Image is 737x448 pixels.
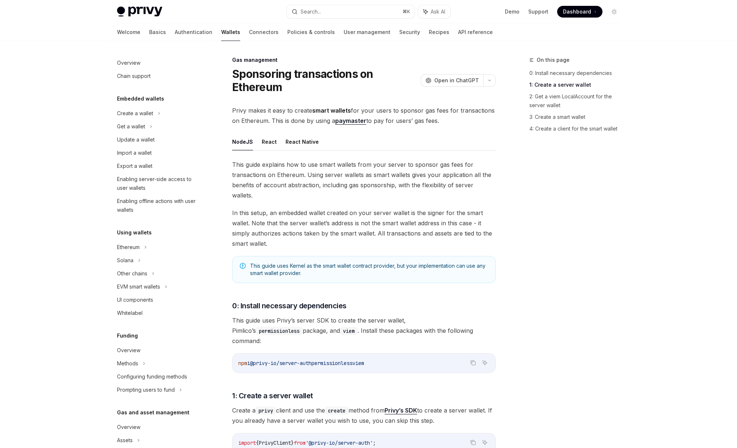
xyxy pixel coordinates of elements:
[111,370,205,383] a: Configuring funding methods
[399,23,420,41] a: Security
[117,423,140,432] div: Overview
[117,309,143,317] div: Whitelabel
[111,146,205,159] a: Import a wallet
[111,56,205,69] a: Overview
[111,133,205,146] a: Update a wallet
[232,315,496,346] span: This guide uses Privy’s server SDK to create the server wallet, Pimlico’s package, and . Install ...
[117,372,187,381] div: Configuring funding methods
[537,56,570,64] span: On this page
[117,23,140,41] a: Welcome
[402,9,410,15] span: ⌘ K
[111,195,205,217] a: Enabling offline actions with user wallets
[294,440,306,446] span: from
[117,175,200,192] div: Enabling server-side access to user wallets
[468,358,478,368] button: Copy the contents from the code block
[247,360,250,366] span: i
[431,8,445,15] span: Ask AI
[117,331,138,340] h5: Funding
[529,123,626,135] a: 4: Create a client for the smart wallet
[117,7,162,17] img: light logo
[286,133,319,150] button: React Native
[249,23,279,41] a: Connectors
[117,228,152,237] h5: Using wallets
[111,421,205,434] a: Overview
[111,173,205,195] a: Enabling server-side access to user wallets
[111,69,205,83] a: Chain support
[563,8,591,15] span: Dashboard
[250,262,488,277] span: This guide uses Kernel as the smart wallet contract provider, but your implementation can use any...
[117,243,140,252] div: Ethereum
[232,133,253,150] button: NodeJS
[256,327,303,335] code: permissionless
[238,360,247,366] span: npm
[175,23,212,41] a: Authentication
[232,56,496,64] div: Gas management
[335,117,366,125] a: paymaster
[117,346,140,355] div: Overview
[111,159,205,173] a: Export a wallet
[421,74,483,87] button: Open in ChatGPT
[608,6,620,18] button: Toggle dark mode
[240,263,246,269] svg: Note
[256,407,276,415] code: privy
[262,133,277,150] button: React
[117,109,153,118] div: Create a wallet
[117,359,138,368] div: Methods
[117,122,145,131] div: Get a wallet
[232,391,313,401] span: 1: Create a server wallet
[117,282,160,291] div: EVM smart wallets
[291,440,294,446] span: }
[117,148,152,157] div: Import a wallet
[117,94,164,103] h5: Embedded wallets
[529,67,626,79] a: 0: Install necessary dependencies
[232,301,347,311] span: 0: Install necessary dependencies
[434,77,479,84] span: Open in ChatGPT
[221,23,240,41] a: Wallets
[250,360,311,366] span: @privy-io/server-auth
[458,23,493,41] a: API reference
[468,438,478,447] button: Copy the contents from the code block
[311,360,352,366] span: permissionless
[344,23,390,41] a: User management
[117,197,200,214] div: Enabling offline actions with user wallets
[232,159,496,200] span: This guide explains how to use smart wallets from your server to sponsor gas fees for transaction...
[312,107,351,114] strong: smart wallets
[505,8,519,15] a: Demo
[373,440,376,446] span: ;
[418,5,450,18] button: Ask AI
[232,208,496,249] span: In this setup, an embedded wallet created on your server wallet is the signer for the smart walle...
[480,438,490,447] button: Ask AI
[287,5,415,18] button: Search...⌘K
[149,23,166,41] a: Basics
[117,72,151,80] div: Chain support
[117,135,155,144] div: Update a wallet
[256,440,259,446] span: {
[529,79,626,91] a: 1: Create a server wallet
[480,358,490,368] button: Ask AI
[111,293,205,306] a: UI components
[306,440,373,446] span: '@privy-io/server-auth'
[117,408,189,417] h5: Gas and asset management
[117,269,147,278] div: Other chains
[325,407,348,415] code: create
[429,23,449,41] a: Recipes
[117,162,152,170] div: Export a wallet
[117,436,133,445] div: Assets
[111,344,205,357] a: Overview
[385,407,417,414] a: Privy’s SDK
[352,360,364,366] span: viem
[529,91,626,111] a: 2: Get a viem LocalAccount for the server wallet
[232,67,418,94] h1: Sponsoring transactions on Ethereum
[117,256,133,265] div: Solana
[287,23,335,41] a: Policies & controls
[301,7,321,16] div: Search...
[340,327,358,335] code: viem
[117,295,153,304] div: UI components
[259,440,291,446] span: PrivyClient
[528,8,548,15] a: Support
[557,6,602,18] a: Dashboard
[111,306,205,320] a: Whitelabel
[238,440,256,446] span: import
[232,405,496,426] span: Create a client and use the method from to create a server wallet. If you already have a server w...
[232,105,496,126] span: Privy makes it easy to create for your users to sponsor gas fees for transactions on Ethereum. Th...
